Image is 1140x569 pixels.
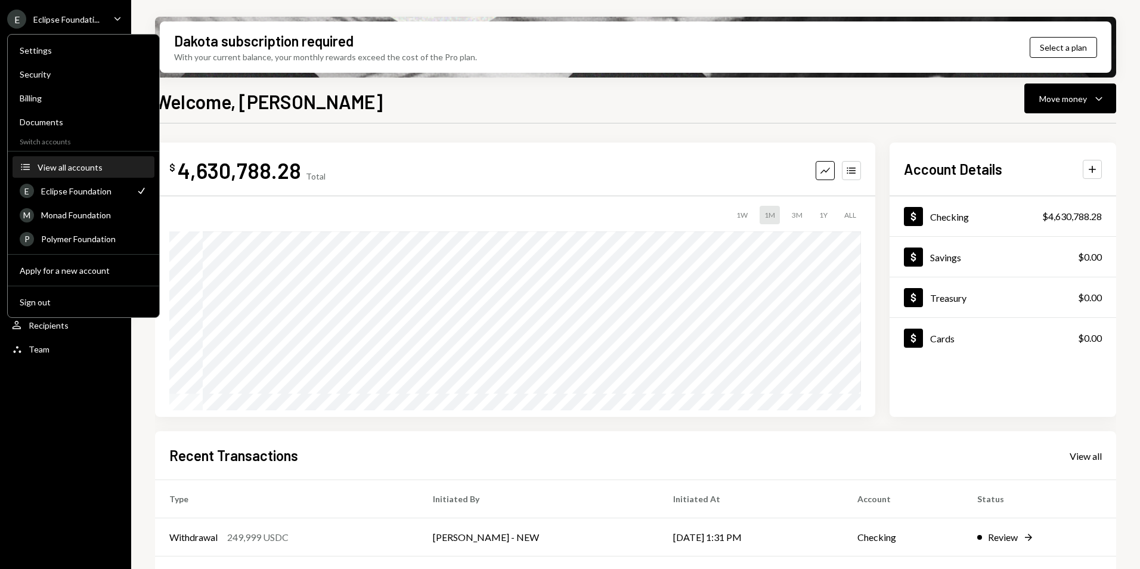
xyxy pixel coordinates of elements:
[227,530,289,545] div: 249,999 USDC
[20,297,147,307] div: Sign out
[930,252,961,263] div: Savings
[174,51,477,63] div: With your current balance, your monthly rewards exceed the cost of the Pro plan.
[7,338,124,360] a: Team
[988,530,1018,545] div: Review
[1070,450,1102,462] div: View all
[13,111,154,132] a: Documents
[178,157,301,184] div: 4,630,788.28
[13,204,154,225] a: MMonad Foundation
[29,320,69,330] div: Recipients
[155,480,419,518] th: Type
[1070,449,1102,462] a: View all
[13,157,154,178] button: View all accounts
[904,159,1002,179] h2: Account Details
[33,14,100,24] div: Eclipse Foundati...
[155,89,383,113] h1: Welcome, [PERSON_NAME]
[732,206,752,224] div: 1W
[13,292,154,313] button: Sign out
[890,196,1116,236] a: Checking$4,630,788.28
[890,318,1116,358] a: Cards$0.00
[843,518,964,556] td: Checking
[659,480,842,518] th: Initiated At
[20,117,147,127] div: Documents
[13,228,154,249] a: PPolymer Foundation
[930,292,966,304] div: Treasury
[890,237,1116,277] a: Savings$0.00
[1039,92,1087,105] div: Move money
[1078,250,1102,264] div: $0.00
[29,344,49,354] div: Team
[1042,209,1102,224] div: $4,630,788.28
[169,162,175,174] div: $
[7,314,124,336] a: Recipients
[963,480,1116,518] th: Status
[659,518,842,556] td: [DATE] 1:31 PM
[306,171,326,181] div: Total
[7,10,26,29] div: E
[13,63,154,85] a: Security
[20,232,34,246] div: P
[20,69,147,79] div: Security
[41,210,147,220] div: Monad Foundation
[839,206,861,224] div: ALL
[20,45,147,55] div: Settings
[20,93,147,103] div: Billing
[20,184,34,198] div: E
[41,234,147,244] div: Polymer Foundation
[787,206,807,224] div: 3M
[169,446,298,465] h2: Recent Transactions
[1078,331,1102,345] div: $0.00
[890,277,1116,317] a: Treasury$0.00
[1030,37,1097,58] button: Select a plan
[930,333,955,344] div: Cards
[20,208,34,222] div: M
[1078,290,1102,305] div: $0.00
[174,31,354,51] div: Dakota subscription required
[13,260,154,282] button: Apply for a new account
[41,186,128,196] div: Eclipse Foundation
[419,518,659,556] td: [PERSON_NAME] - NEW
[13,39,154,61] a: Settings
[169,530,218,545] div: Withdrawal
[8,135,159,146] div: Switch accounts
[814,206,832,224] div: 1Y
[20,265,147,276] div: Apply for a new account
[13,87,154,109] a: Billing
[419,480,659,518] th: Initiated By
[930,211,969,222] div: Checking
[38,162,147,172] div: View all accounts
[843,480,964,518] th: Account
[760,206,780,224] div: 1M
[1024,84,1116,113] button: Move money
